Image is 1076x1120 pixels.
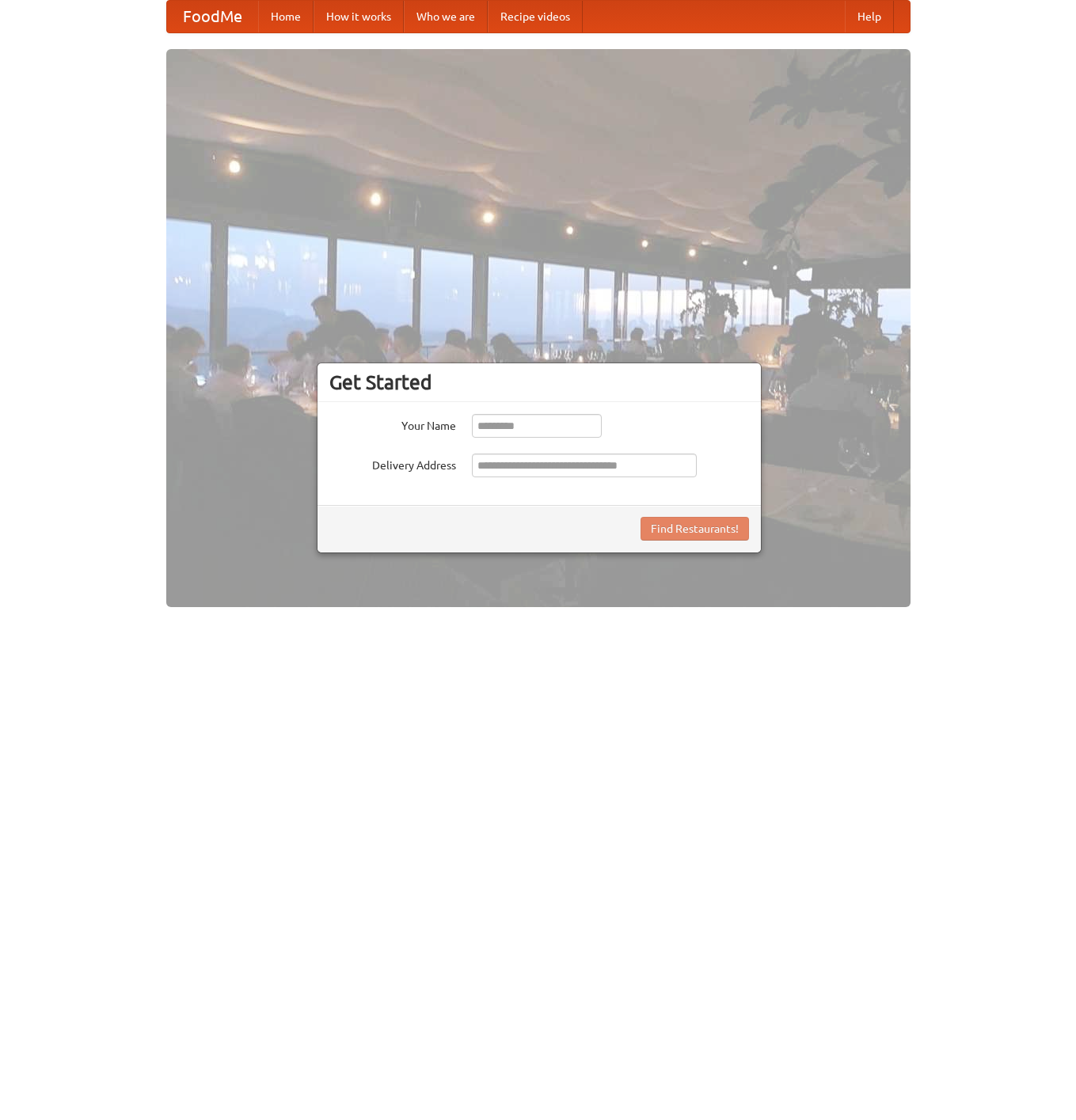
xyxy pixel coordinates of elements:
[258,1,314,32] a: Home
[329,454,456,473] label: Delivery Address
[329,370,749,394] h3: Get Started
[641,517,749,541] button: Find Restaurants!
[314,1,404,32] a: How it works
[488,1,583,32] a: Recipe videos
[167,1,258,32] a: FoodMe
[404,1,488,32] a: Who we are
[329,414,456,434] label: Your Name
[845,1,894,32] a: Help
